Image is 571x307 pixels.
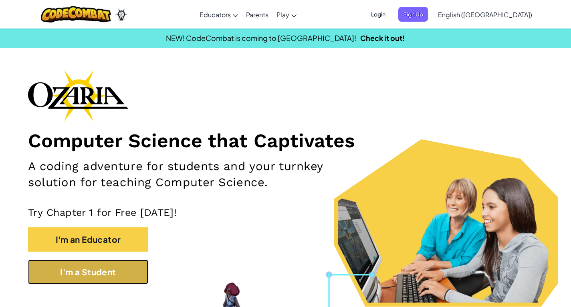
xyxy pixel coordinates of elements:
span: Play [276,10,289,19]
button: I'm an Educator [28,227,148,252]
h2: A coding adventure for students and your turnkey solution for teaching Computer Science. [28,159,373,190]
p: Try Chapter 1 for Free [DATE]! [28,206,543,219]
span: English ([GEOGRAPHIC_DATA]) [438,10,532,19]
a: Check it out! [360,33,405,43]
button: Login [366,7,390,22]
a: English ([GEOGRAPHIC_DATA]) [434,4,536,25]
a: Educators [196,4,242,25]
img: Ozaria [115,8,128,20]
a: Parents [242,4,272,25]
button: Sign Up [398,7,428,22]
span: NEW! CodeCombat is coming to [GEOGRAPHIC_DATA]! [166,33,356,43]
img: CodeCombat logo [41,6,111,22]
img: Ozaria branding logo [28,70,128,121]
h1: Computer Science that Captivates [28,129,543,152]
span: Educators [200,10,231,19]
a: Play [272,4,301,25]
button: I'm a Student [28,260,148,284]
